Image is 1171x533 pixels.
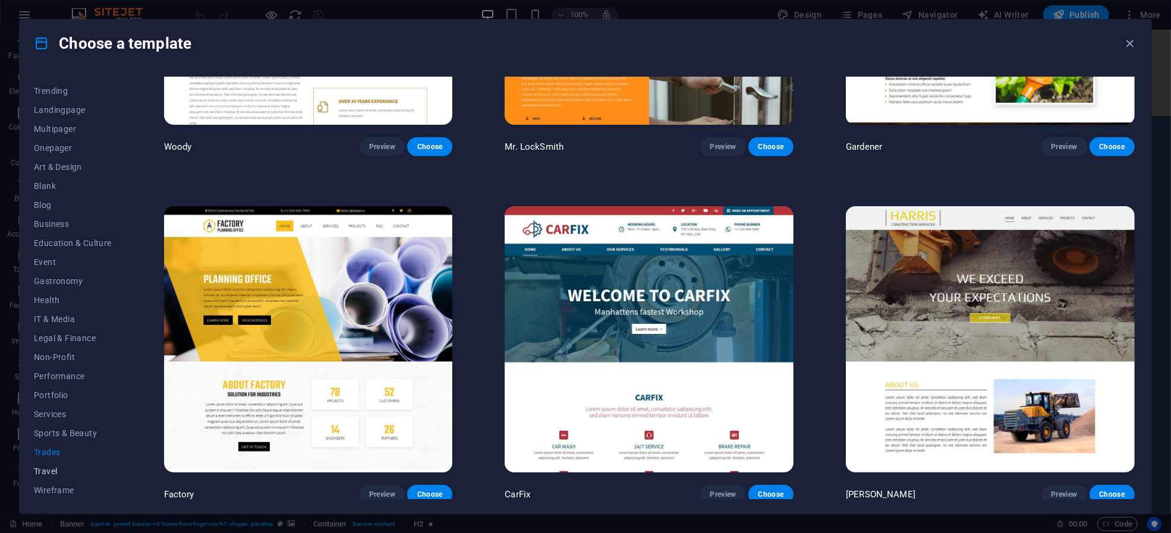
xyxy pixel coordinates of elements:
p: Mr. LockSmith [505,141,564,153]
button: Wireframe [34,481,112,500]
button: Choose [407,137,452,156]
button: Portfolio [34,386,112,405]
button: Legal & Finance [34,329,112,348]
span: Preview [369,490,395,499]
span: Portfolio [34,390,112,400]
span: Art & Design [34,162,112,172]
button: Blank [34,176,112,195]
button: Trades [34,443,112,462]
button: Preview [700,137,745,156]
button: Preview [360,137,405,156]
button: Preview [700,485,745,504]
button: 3 [27,481,42,484]
button: Choose [1090,137,1135,156]
button: Non-Profit [34,348,112,367]
button: IT & Media [34,310,112,329]
button: Performance [34,367,112,386]
button: Landingpage [34,100,112,119]
p: Gardener [846,141,882,153]
span: Legal & Finance [34,333,112,343]
div: For Rent [1061,10,1114,34]
button: Gastronomy [34,272,112,291]
button: Travel [34,462,112,481]
button: Preview [1041,137,1087,156]
span: Onepager [34,143,112,153]
span: Blank [34,181,112,191]
span: Preview [369,142,395,152]
button: Sports & Beauty [34,424,112,443]
span: Health [34,295,112,305]
span: Business [34,219,112,229]
button: Art & Design [34,157,112,176]
button: Education & Culture [34,234,112,253]
p: CarFix [505,488,530,500]
h4: Choose a template [34,34,191,53]
span: Gastronomy [34,276,112,286]
button: 2 [27,465,42,468]
span: Education & Culture [34,238,112,248]
span: Choose [758,142,784,152]
span: Preview [710,490,736,499]
button: Trending [34,81,112,100]
span: Blog [34,200,112,210]
span: Choose [1099,490,1125,499]
span: Non-Profit [34,352,112,362]
span: Preview [1051,142,1077,152]
p: Factory [164,488,194,500]
button: Blog [34,195,112,215]
button: Preview [1041,485,1087,504]
button: Event [34,253,112,272]
button: Choose [748,485,794,504]
img: CarFix [505,206,794,472]
button: Onepager [34,138,112,157]
button: Choose [748,137,794,156]
span: Choose [417,490,443,499]
p: Woody [164,141,192,153]
span: Landingpage [34,105,112,115]
button: Choose [407,485,452,504]
span: Preview [1051,490,1077,499]
span: Multipager [34,124,112,134]
span: Choose [417,142,443,152]
span: Trending [34,86,112,96]
span: Sports & Beauty [34,428,112,438]
button: Choose [1090,485,1135,504]
span: Choose [758,490,784,499]
img: Harris [846,206,1135,472]
span: Performance [34,371,112,381]
button: Health [34,291,112,310]
button: Services [34,405,112,424]
button: 1 [27,450,42,453]
span: Event [34,257,112,267]
p: [PERSON_NAME] [846,488,915,500]
span: Services [34,409,112,419]
span: Travel [34,466,112,476]
span: Wireframe [34,485,112,495]
img: Factory [164,206,453,472]
button: Business [34,215,112,234]
span: Preview [710,142,736,152]
span: IT & Media [34,314,112,324]
button: Preview [360,485,405,504]
button: Multipager [34,119,112,138]
span: Choose [1099,142,1125,152]
span: Trades [34,447,112,457]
